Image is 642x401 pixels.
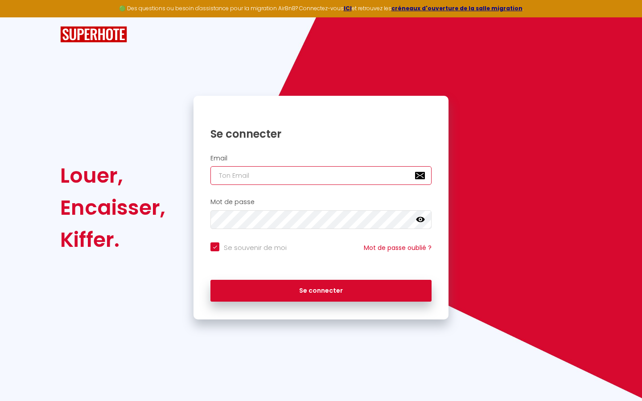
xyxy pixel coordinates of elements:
[210,127,432,141] h1: Se connecter
[60,160,165,192] div: Louer,
[210,155,432,162] h2: Email
[7,4,34,30] button: Ouvrir le widget de chat LiveChat
[391,4,523,12] a: créneaux d'ouverture de la salle migration
[60,26,127,43] img: SuperHote logo
[210,198,432,206] h2: Mot de passe
[210,280,432,302] button: Se connecter
[344,4,352,12] a: ICI
[364,243,432,252] a: Mot de passe oublié ?
[60,192,165,224] div: Encaisser,
[60,224,165,256] div: Kiffer.
[210,166,432,185] input: Ton Email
